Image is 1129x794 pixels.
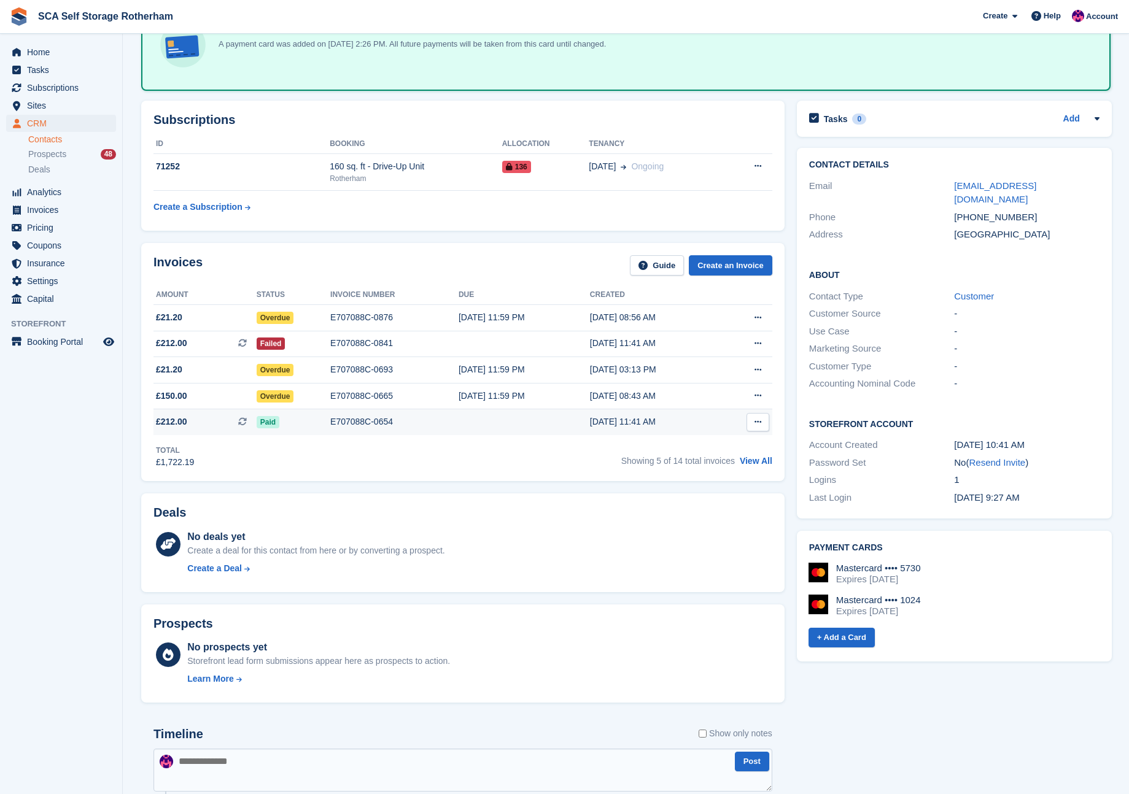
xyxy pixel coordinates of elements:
[28,164,50,175] span: Deals
[330,337,459,350] div: E707088C-0841
[954,377,1099,391] div: -
[954,210,1099,225] div: [PHONE_NUMBER]
[27,255,101,272] span: Insurance
[330,173,502,184] div: Rotherham
[6,201,116,218] a: menu
[689,255,772,276] a: Create an Invoice
[156,337,187,350] span: £212.00
[1044,10,1061,22] span: Help
[27,219,101,236] span: Pricing
[156,456,194,469] div: £1,722.19
[214,38,606,50] p: A payment card was added on [DATE] 2:26 PM. All future payments will be taken from this card unti...
[153,134,330,154] th: ID
[590,285,721,305] th: Created
[809,628,875,648] a: + Add a Card
[330,311,459,324] div: E707088C-0876
[459,311,590,324] div: [DATE] 11:59 PM
[10,7,28,26] img: stora-icon-8386f47178a22dfd0bd8f6a31ec36ba5ce8667c1dd55bd0f319d3a0aa187defe.svg
[6,255,116,272] a: menu
[630,255,684,276] a: Guide
[6,272,116,290] a: menu
[153,285,257,305] th: Amount
[954,307,1099,321] div: -
[589,134,725,154] th: Tenancy
[6,97,116,114] a: menu
[153,617,213,631] h2: Prospects
[28,163,116,176] a: Deals
[621,456,735,466] span: Showing 5 of 14 total invoices
[809,179,954,207] div: Email
[6,61,116,79] a: menu
[954,438,1099,452] div: [DATE] 10:41 AM
[156,311,182,324] span: £21.20
[187,562,444,575] a: Create a Deal
[330,363,459,376] div: E707088C-0693
[6,219,116,236] a: menu
[502,161,531,173] span: 136
[809,307,954,321] div: Customer Source
[590,311,721,324] div: [DATE] 08:56 AM
[257,337,285,350] span: Failed
[590,363,721,376] div: [DATE] 03:13 PM
[1063,112,1080,126] a: Add
[459,390,590,403] div: [DATE] 11:59 PM
[257,285,330,305] th: Status
[1072,10,1084,22] img: Sam Chapman
[153,727,203,741] h2: Timeline
[809,417,1100,430] h2: Storefront Account
[809,595,828,614] img: Mastercard Logo
[809,228,954,242] div: Address
[809,342,954,356] div: Marketing Source
[28,148,66,160] span: Prospects
[836,606,921,617] div: Expires [DATE]
[809,543,1100,553] h2: Payment cards
[156,445,194,456] div: Total
[6,237,116,254] a: menu
[187,544,444,557] div: Create a deal for this contact from here or by converting a prospect.
[153,506,186,520] h2: Deals
[502,134,589,154] th: Allocation
[809,268,1100,280] h2: About
[954,342,1099,356] div: -
[6,333,116,350] a: menu
[735,752,769,772] button: Post
[809,473,954,487] div: Logins
[156,363,182,376] span: £21.20
[27,333,101,350] span: Booking Portal
[153,255,203,276] h2: Invoices
[836,563,921,574] div: Mastercard •••• 5730
[160,755,173,768] img: Sam Chapman
[809,360,954,374] div: Customer Type
[836,595,921,606] div: Mastercard •••• 1024
[809,491,954,505] div: Last Login
[27,183,101,201] span: Analytics
[27,61,101,79] span: Tasks
[590,415,721,428] div: [DATE] 11:41 AM
[153,201,242,214] div: Create a Subscription
[966,457,1028,468] span: ( )
[187,673,450,685] a: Learn More
[6,290,116,307] a: menu
[590,337,721,350] div: [DATE] 11:41 AM
[187,673,233,685] div: Learn More
[28,148,116,161] a: Prospects 48
[187,562,242,575] div: Create a Deal
[330,390,459,403] div: E707088C-0665
[954,325,1099,339] div: -
[6,183,116,201] a: menu
[187,655,450,668] div: Storefront lead form submissions appear here as prospects to action.
[157,19,209,71] img: card-linked-ebf98d0992dc2aeb22e95c0e3c79077019eb2392cfd83c6a337811c24bc77127.svg
[809,563,828,582] img: Mastercard Logo
[257,312,294,324] span: Overdue
[824,114,848,125] h2: Tasks
[809,210,954,225] div: Phone
[589,160,616,173] span: [DATE]
[187,640,450,655] div: No prospects yet
[6,79,116,96] a: menu
[187,530,444,544] div: No deals yet
[740,456,772,466] a: View All
[809,438,954,452] div: Account Created
[101,149,116,160] div: 48
[101,334,116,349] a: Preview store
[852,114,866,125] div: 0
